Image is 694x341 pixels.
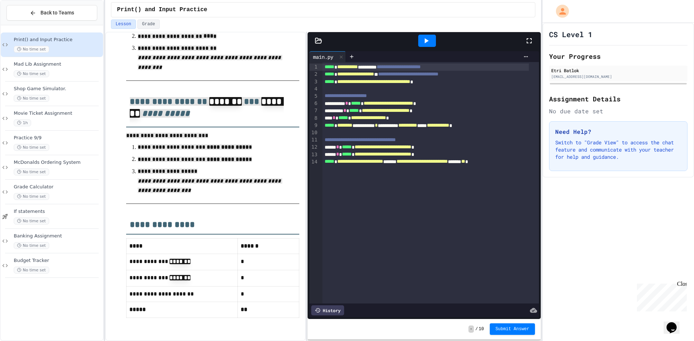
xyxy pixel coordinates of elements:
span: No time set [14,193,49,200]
div: 6 [309,100,318,107]
span: No time set [14,70,49,77]
span: No time set [14,46,49,53]
h2: Your Progress [549,51,687,61]
span: If statements [14,209,102,215]
h3: Need Help? [555,127,681,136]
h2: Assignment Details [549,94,687,104]
div: 11 [309,136,318,144]
span: / [475,326,478,332]
div: 1 [309,64,318,71]
span: Mad Lib Assignment [14,61,102,67]
div: 10 [309,129,318,136]
div: History [311,305,344,315]
button: Back to Teams [7,5,97,21]
div: 3 [309,78,318,86]
span: 1h [14,119,31,126]
iframe: chat widget [664,312,687,334]
div: 13 [309,151,318,158]
div: main.py [309,53,337,61]
span: 10 [479,326,484,332]
span: No time set [14,242,49,249]
span: No time set [14,144,49,151]
button: Grade [137,19,160,29]
span: Grade Calculator [14,184,102,190]
span: Submit Answer [496,326,530,332]
div: Etri Batlok [551,67,685,74]
div: 9 [309,122,318,129]
div: main.py [309,51,346,62]
span: No time set [14,169,49,175]
span: Budget Tracker [14,258,102,264]
button: Lesson [111,19,136,29]
div: 4 [309,86,318,93]
button: Submit Answer [490,323,535,335]
div: Chat with us now!Close [3,3,50,46]
div: 8 [309,115,318,122]
span: No time set [14,95,49,102]
div: [EMAIL_ADDRESS][DOMAIN_NAME] [551,74,685,79]
span: Shop Game Simulator. [14,86,102,92]
span: - [468,325,474,333]
span: McDonalds Ordering System [14,159,102,166]
span: Back to Teams [40,9,74,17]
span: No time set [14,218,49,224]
span: Print() and Input Practice [14,37,102,43]
div: 12 [309,144,318,151]
div: 2 [309,71,318,78]
span: Practice 9/9 [14,135,102,141]
span: No time set [14,267,49,274]
div: No due date set [549,107,687,115]
span: Banking Assignment [14,233,102,239]
div: 5 [309,93,318,100]
h1: CS Level 1 [549,29,592,39]
p: Switch to "Grade View" to access the chat feature and communicate with your teacher for help and ... [555,139,681,161]
span: Movie Ticket Assignment [14,110,102,117]
iframe: chat widget [634,281,687,311]
div: 7 [309,107,318,114]
span: Print() and Input Practice [117,5,207,14]
div: 14 [309,158,318,173]
div: My Account [548,3,571,19]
